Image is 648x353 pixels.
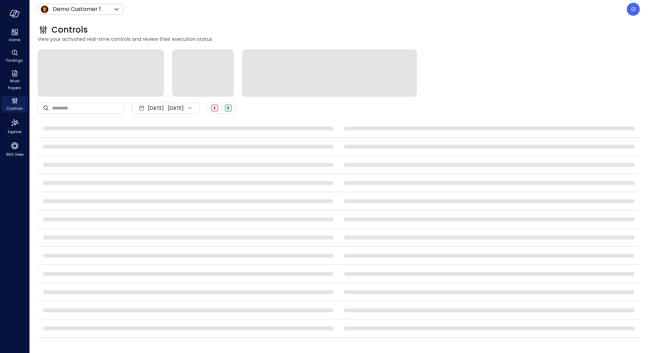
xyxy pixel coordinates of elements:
span: [DATE] [148,104,164,112]
div: Passed [225,105,232,111]
span: 360 View [6,151,24,158]
span: Findings [6,57,23,64]
span: View your activated real-time controls and review their execution status [38,35,640,43]
p: Demo Customer 1 [53,5,101,13]
span: Work Papers [4,78,25,91]
div: Home [1,27,28,44]
img: Icon [40,5,49,13]
div: 360 View [1,140,28,158]
div: Controls [1,96,28,113]
p: G [631,5,636,13]
span: Explore [8,128,21,135]
div: Explore [1,117,28,136]
span: Controls [51,24,88,35]
span: F [214,105,216,111]
span: Home [9,36,20,43]
div: Failed [211,105,218,111]
span: Controls [7,105,23,112]
div: Work Papers [1,69,28,92]
div: Findings [1,48,28,64]
span: P [227,105,230,111]
div: Guy [627,3,640,16]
